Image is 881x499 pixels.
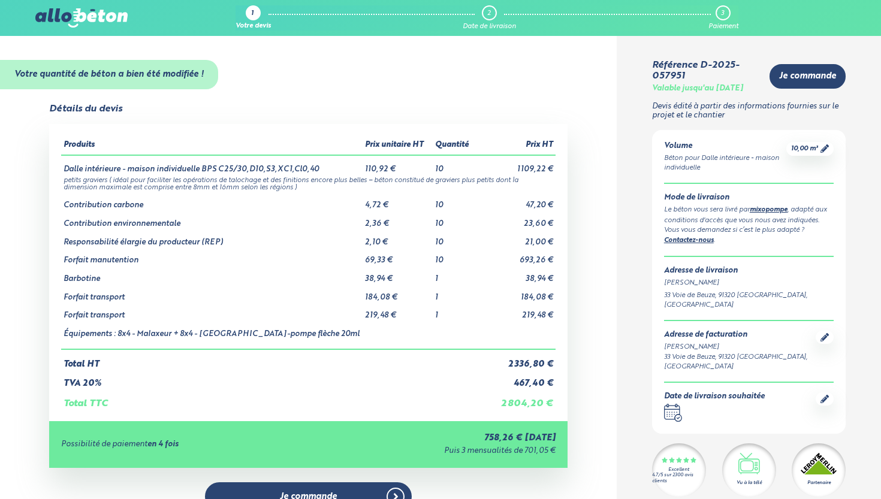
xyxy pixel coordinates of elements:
[463,5,516,31] a: 2 Date de livraison
[251,10,254,18] div: 1
[61,389,482,409] td: Total TTC
[463,23,516,31] div: Date de livraison
[708,5,738,31] a: 3 Paiement
[61,284,363,303] td: Forfait transport
[14,70,204,78] strong: Votre quantité de béton a bien été modifiée !
[482,349,555,370] td: 2 336,80 €
[664,193,834,202] div: Mode de livraison
[664,153,786,174] div: Béton pour Dalle intérieure - maison individuelle
[482,210,555,229] td: 23,60 €
[433,192,482,210] td: 10
[664,267,834,276] div: Adresse de livraison
[35,8,128,28] img: allobéton
[363,155,433,174] td: 110,92 €
[482,136,555,155] th: Prix HT
[664,142,786,151] div: Volume
[363,136,433,155] th: Prix unitaire HT
[363,229,433,247] td: 2,10 €
[433,210,482,229] td: 10
[779,71,836,81] span: Je commande
[433,229,482,247] td: 10
[708,23,738,31] div: Paiement
[61,155,363,174] td: Dalle intérieure - maison individuelle BPS C25/30,D10,S3,XC1,Cl0,40
[664,392,765,401] div: Date de livraison souhaitée
[61,349,482,370] td: Total HT
[61,265,363,284] td: Barbotine
[433,155,482,174] td: 10
[664,278,834,288] div: [PERSON_NAME]
[487,10,491,17] div: 2
[482,369,555,389] td: 467,40 €
[236,23,271,31] div: Votre devis
[664,331,816,340] div: Adresse de facturation
[363,192,433,210] td: 4,72 €
[482,389,555,409] td: 2 804,20 €
[363,210,433,229] td: 2,36 €
[482,155,555,174] td: 1 109,22 €
[482,192,555,210] td: 47,20 €
[664,291,834,311] div: 33 Voie de Beuze, 91320 [GEOGRAPHIC_DATA], [GEOGRAPHIC_DATA]
[721,10,724,17] div: 3
[664,237,714,244] a: Contactez-nous
[482,265,555,284] td: 38,94 €
[61,369,482,389] td: TVA 20%
[236,5,271,31] a: 1 Votre devis
[482,302,555,320] td: 219,48 €
[363,247,433,265] td: 69,33 €
[652,102,846,120] p: Devis édité à partir des informations fournies sur le projet et le chantier
[482,229,555,247] td: 21,00 €
[315,447,555,456] div: Puis 3 mensualités de 701,05 €
[49,104,122,114] div: Détails du devis
[482,247,555,265] td: 693,26 €
[61,192,363,210] td: Contribution carbone
[770,64,846,89] a: Je commande
[433,284,482,303] td: 1
[774,452,868,486] iframe: Help widget launcher
[61,440,315,449] div: Possibilité de paiement
[737,479,762,486] div: Vu à la télé
[750,207,788,213] a: mixopompe
[61,210,363,229] td: Contribution environnementale
[147,440,179,448] strong: en 4 fois
[61,174,555,192] td: petits graviers ( idéal pour faciliter les opérations de talochage et des finitions encore plus b...
[652,60,760,82] div: Référence D-2025-057951
[664,225,834,246] div: Vous vous demandez si c’est le plus adapté ? .
[61,136,363,155] th: Produits
[61,320,363,349] td: Équipements : 8x4 - Malaxeur + 8x4 - [GEOGRAPHIC_DATA]-pompe flèche 20ml
[482,284,555,303] td: 184,08 €
[363,284,433,303] td: 184,08 €
[652,473,706,483] div: 4.7/5 sur 2300 avis clients
[315,433,555,443] div: 758,26 € [DATE]
[668,467,689,473] div: Excellent
[433,265,482,284] td: 1
[61,247,363,265] td: Forfait manutention
[652,84,743,93] div: Valable jusqu'au [DATE]
[61,302,363,320] td: Forfait transport
[61,229,363,247] td: Responsabilité élargie du producteur (REP)
[433,302,482,320] td: 1
[363,302,433,320] td: 219,48 €
[664,205,834,226] div: Le béton vous sera livré par , adapté aux conditions d'accès que vous nous avez indiquées.
[664,352,816,373] div: 33 Voie de Beuze, 91320 [GEOGRAPHIC_DATA], [GEOGRAPHIC_DATA]
[664,342,816,352] div: [PERSON_NAME]
[433,247,482,265] td: 10
[433,136,482,155] th: Quantité
[363,265,433,284] td: 38,94 €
